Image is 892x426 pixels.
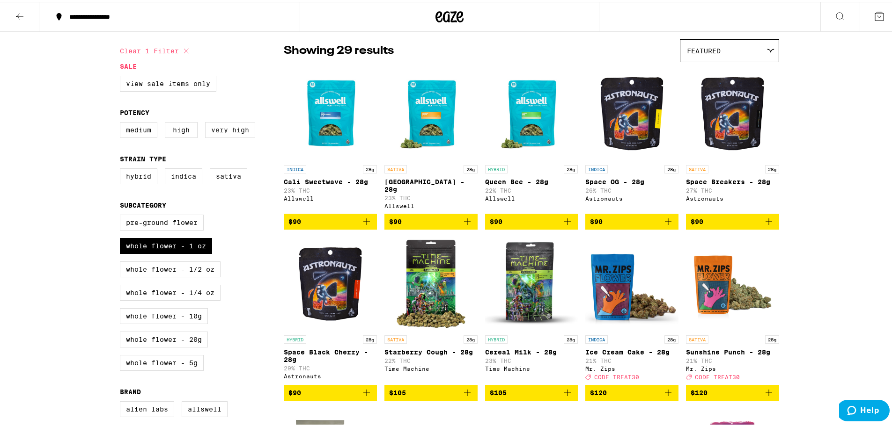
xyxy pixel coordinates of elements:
[585,65,678,212] a: Open page for Space OG - 28g from Astronauts
[389,387,406,395] span: $105
[120,213,204,229] label: Pre-ground Flower
[691,216,703,224] span: $90
[485,347,578,354] p: Cereal Milk - 28g
[363,163,377,172] p: 28g
[765,163,779,172] p: 28g
[686,65,779,159] img: Astronauts - Space Breakers - 28g
[564,333,578,342] p: 28g
[686,333,708,342] p: SATIVA
[485,163,508,172] p: HYBRID
[490,387,507,395] span: $105
[120,283,221,299] label: Whole Flower - 1/4 oz
[384,235,478,329] img: Time Machine - Starberry Cough - 28g
[288,216,301,224] span: $90
[686,194,779,200] div: Astronauts
[384,201,478,207] div: Allswell
[389,216,402,224] span: $90
[585,356,678,362] p: 21% THC
[384,347,478,354] p: Starberry Cough - 28g
[284,212,377,228] button: Add to bag
[120,153,166,161] legend: Strain Type
[485,383,578,399] button: Add to bag
[384,333,407,342] p: SATIVA
[485,65,578,159] img: Allswell - Queen Bee - 28g
[284,363,377,369] p: 29% THC
[120,74,216,90] label: View Sale Items Only
[695,372,740,378] span: CODE TREAT30
[165,166,202,182] label: Indica
[594,372,639,378] span: CODE TREAT30
[686,163,708,172] p: SATIVA
[839,398,890,421] iframe: Opens a widget where you can find more information
[384,212,478,228] button: Add to bag
[686,235,779,383] a: Open page for Sunshine Punch - 28g from Mr. Zips
[182,399,228,415] label: Allswell
[686,65,779,212] a: Open page for Space Breakers - 28g from Astronauts
[585,347,678,354] p: Ice Cream Cake - 28g
[585,212,678,228] button: Add to bag
[384,356,478,362] p: 22% THC
[284,371,377,377] div: Astronauts
[485,333,508,342] p: HYBRID
[585,163,608,172] p: INDICA
[384,65,478,212] a: Open page for Garden Grove - 28g from Allswell
[120,61,137,68] legend: Sale
[120,37,192,61] button: Clear 1 filter
[585,235,678,329] img: Mr. Zips - Ice Cream Cake - 28g
[664,163,678,172] p: 28g
[687,45,721,53] span: Featured
[384,163,407,172] p: SATIVA
[120,306,208,322] label: Whole Flower - 10g
[585,65,678,159] img: Astronauts - Space OG - 28g
[585,235,678,383] a: Open page for Ice Cream Cake - 28g from Mr. Zips
[284,194,377,200] div: Allswell
[284,65,377,159] img: Allswell - Cali Sweetwave - 28g
[284,383,377,399] button: Add to bag
[686,186,779,192] p: 27% THC
[686,212,779,228] button: Add to bag
[485,194,578,200] div: Allswell
[585,186,678,192] p: 26% THC
[284,333,306,342] p: HYBRID
[120,236,212,252] label: Whole Flower - 1 oz
[120,353,204,369] label: Whole Flower - 5g
[691,387,708,395] span: $120
[765,333,779,342] p: 28g
[205,120,255,136] label: Very High
[165,120,198,136] label: High
[120,399,174,415] label: Alien Labs
[464,333,478,342] p: 28g
[120,200,166,207] legend: Subcategory
[284,41,394,57] p: Showing 29 results
[490,216,502,224] span: $90
[120,386,141,394] legend: Brand
[686,235,779,329] img: Mr. Zips - Sunshine Punch - 28g
[485,364,578,370] div: Time Machine
[284,176,377,184] p: Cali Sweetwave - 28g
[284,235,377,329] img: Astronauts - Space Black Cherry - 28g
[585,333,608,342] p: INDICA
[120,120,157,136] label: Medium
[288,387,301,395] span: $90
[564,163,578,172] p: 28g
[686,364,779,370] div: Mr. Zips
[485,235,578,329] img: Time Machine - Cereal Milk - 28g
[384,383,478,399] button: Add to bag
[590,216,603,224] span: $90
[120,107,149,115] legend: Potency
[284,235,377,383] a: Open page for Space Black Cherry - 28g from Astronauts
[120,330,208,346] label: Whole Flower - 20g
[585,176,678,184] p: Space OG - 28g
[585,383,678,399] button: Add to bag
[485,235,578,383] a: Open page for Cereal Milk - 28g from Time Machine
[210,166,247,182] label: Sativa
[384,364,478,370] div: Time Machine
[120,260,221,275] label: Whole Flower - 1/2 oz
[284,65,377,212] a: Open page for Cali Sweetwave - 28g from Allswell
[284,163,306,172] p: INDICA
[464,163,478,172] p: 28g
[485,186,578,192] p: 22% THC
[585,194,678,200] div: Astronauts
[585,364,678,370] div: Mr. Zips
